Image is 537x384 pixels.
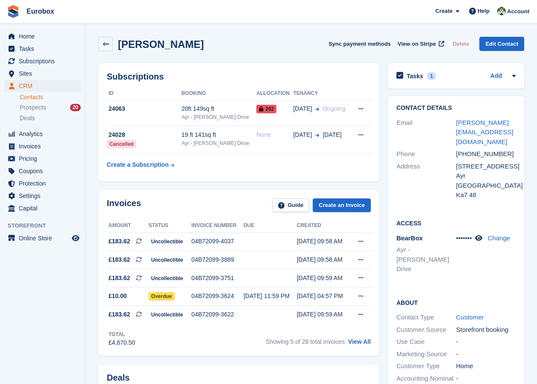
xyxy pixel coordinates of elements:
[4,68,81,80] a: menu
[396,118,456,147] div: Email
[396,298,516,307] h2: About
[109,274,130,283] span: £183.62
[272,198,310,213] a: Guide
[4,232,81,244] a: menu
[478,7,490,15] span: Help
[456,171,516,181] div: Ayr
[244,292,297,301] div: [DATE] 11:59 PM
[70,233,81,243] a: Preview store
[456,313,484,321] a: Customer
[23,4,58,18] a: Eurobox
[7,5,20,18] img: stora-icon-8386f47178a22dfd0bd8f6a31ec36ba5ce8667c1dd55bd0f319d3a0aa187defe.svg
[107,104,182,113] div: 24063
[149,274,186,283] span: Uncollectible
[348,338,371,345] a: View All
[109,310,130,319] span: £183.62
[107,160,169,169] div: Create a Subscription
[4,55,81,67] a: menu
[396,105,516,112] h2: Contact Details
[256,105,276,113] span: 202
[297,310,350,319] div: [DATE] 09:59 AM
[149,256,186,264] span: Uncollectible
[191,255,244,264] div: 04B72099-3889
[456,119,514,145] a: [PERSON_NAME][EMAIL_ADDRESS][DOMAIN_NAME]
[109,255,130,264] span: £183.62
[256,87,293,100] th: Allocation
[191,292,244,301] div: 04B72099-3624
[149,292,175,301] span: Overdue
[4,190,81,202] a: menu
[398,40,436,48] span: View on Stripe
[456,162,516,171] div: [STREET_ADDRESS]
[109,237,130,246] span: £183.62
[107,87,182,100] th: ID
[396,162,456,200] div: Address
[182,87,257,100] th: Booking
[19,68,70,80] span: Sites
[396,245,456,274] li: Ayr - [PERSON_NAME] Drive
[19,43,70,55] span: Tasks
[456,361,516,371] div: Home
[4,202,81,214] a: menu
[396,219,516,227] h2: Access
[329,37,391,51] button: Sync payment methods
[149,237,186,246] span: Uncollectible
[109,331,135,338] div: Total
[8,222,85,230] span: Storefront
[107,373,129,383] h2: Deals
[323,105,345,112] span: Ongoing
[244,219,297,233] th: Due
[323,130,341,139] span: [DATE]
[109,338,135,347] div: £4,670.50
[507,7,529,16] span: Account
[449,37,472,51] button: Delete
[456,149,516,159] div: [PHONE_NUMBER]
[191,237,244,246] div: 04B72099-4037
[4,153,81,165] a: menu
[4,80,81,92] a: menu
[149,310,186,319] span: Uncollectible
[456,234,472,242] span: •••••••
[182,130,257,139] div: 19 ft 141sq ft
[107,157,174,173] a: Create a Subscription
[191,274,244,283] div: 04B72099-3751
[313,198,371,213] a: Create an Invoice
[19,232,70,244] span: Online Store
[293,87,351,100] th: Tenancy
[20,114,81,123] a: Deals
[4,177,81,189] a: menu
[407,72,423,80] h2: Tasks
[293,104,312,113] span: [DATE]
[256,130,293,139] div: None
[456,349,516,359] div: -
[19,190,70,202] span: Settings
[266,338,345,345] span: Showing 5 of 28 total invoices
[479,37,524,51] a: Edit Contact
[456,325,516,335] div: Storefront booking
[107,219,149,233] th: Amount
[297,274,350,283] div: [DATE] 09:59 AM
[19,140,70,152] span: Invoices
[107,198,141,213] h2: Invoices
[297,237,350,246] div: [DATE] 09:58 AM
[20,103,46,112] span: Prospects
[297,292,350,301] div: [DATE] 04:57 PM
[4,140,81,152] a: menu
[191,310,244,319] div: 04B72099-3622
[182,104,257,113] div: 20ft 149sq ft
[182,139,257,147] div: Ayr - [PERSON_NAME] Drive
[490,71,502,81] a: Add
[396,337,456,347] div: Use Case
[19,153,70,165] span: Pricing
[19,80,70,92] span: CRM
[435,7,452,15] span: Create
[297,219,350,233] th: Created
[394,37,446,51] a: View on Stripe
[396,313,456,322] div: Contact Type
[19,30,70,42] span: Home
[19,165,70,177] span: Coupons
[497,7,506,15] img: Lorna Russell
[396,361,456,371] div: Customer Type
[396,234,423,242] span: BearBox
[396,349,456,359] div: Marketing Source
